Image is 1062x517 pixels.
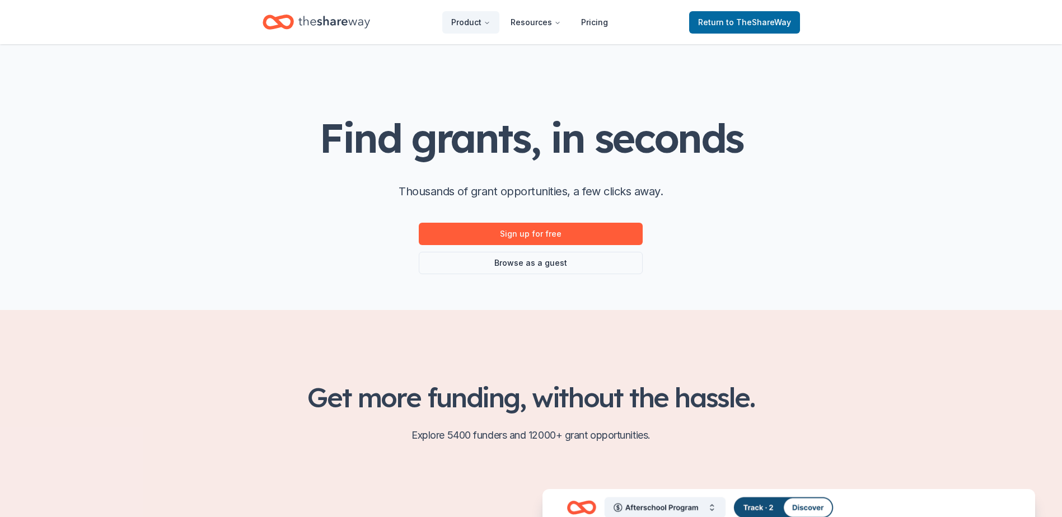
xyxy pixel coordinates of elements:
[502,11,570,34] button: Resources
[572,11,617,34] a: Pricing
[399,182,663,200] p: Thousands of grant opportunities, a few clicks away.
[442,9,617,35] nav: Main
[698,16,791,29] span: Return
[263,9,370,35] a: Home
[263,426,800,444] p: Explore 5400 funders and 12000+ grant opportunities.
[319,116,742,160] h1: Find grants, in seconds
[726,17,791,27] span: to TheShareWay
[442,11,499,34] button: Product
[263,382,800,413] h2: Get more funding, without the hassle.
[689,11,800,34] a: Returnto TheShareWay
[419,223,643,245] a: Sign up for free
[419,252,643,274] a: Browse as a guest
